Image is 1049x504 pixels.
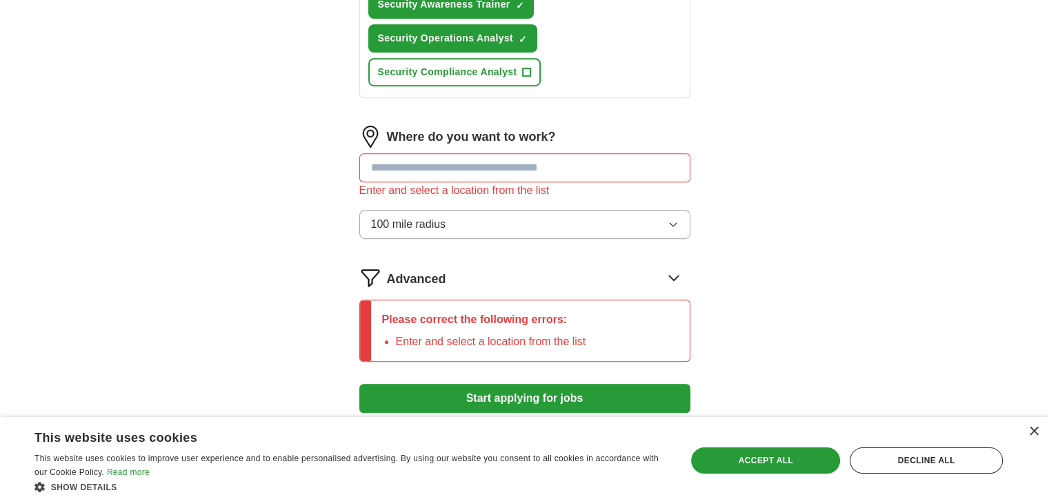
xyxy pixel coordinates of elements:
span: Security Compliance Analyst [378,65,517,79]
div: This website uses cookies [34,425,632,446]
div: Decline all [850,447,1003,474]
div: Show details [34,480,667,494]
span: ✓ [519,34,527,45]
a: Read more, opens a new window [107,467,150,477]
label: Where do you want to work? [387,128,556,146]
span: Security Operations Analyst [378,31,513,46]
p: Please correct the following errors: [382,311,586,328]
button: 100 mile radius [359,210,690,239]
img: location.png [359,126,381,148]
div: Accept all [691,447,840,474]
li: Enter and select a location from the list [396,333,586,350]
span: This website uses cookies to improve user experience and to enable personalised advertising. By u... [34,454,659,477]
button: Start applying for jobs [359,384,690,413]
div: Close [1028,427,1039,437]
span: Advanced [387,270,446,289]
div: Enter and select a location from the list [359,182,690,199]
span: Show details [51,483,117,492]
span: 100 mile radius [371,216,446,233]
button: Security Operations Analyst✓ [368,24,537,52]
button: Security Compliance Analyst [368,58,541,86]
img: filter [359,266,381,289]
